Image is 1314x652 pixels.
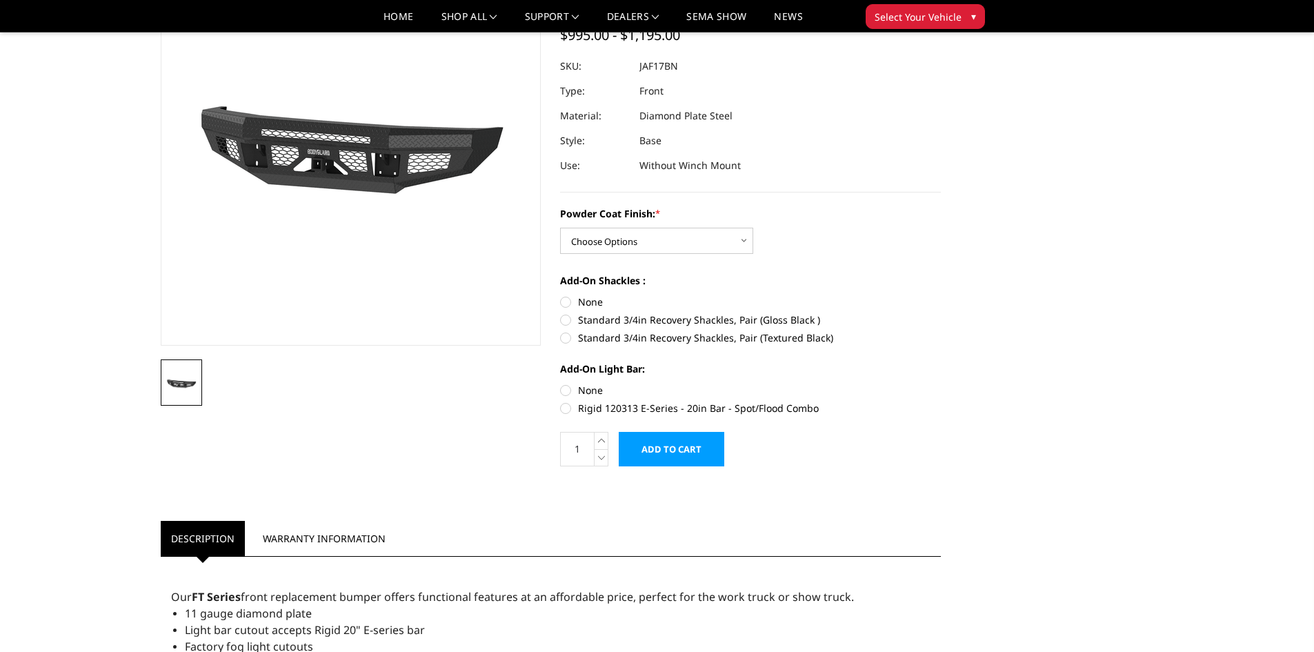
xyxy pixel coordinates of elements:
label: Powder Coat Finish: [560,206,941,221]
label: Add-On Shackles : [560,273,941,288]
label: Standard 3/4in Recovery Shackles, Pair (Gloss Black ) [560,313,941,327]
a: Home [384,12,413,32]
span: 11 gauge diamond plate [185,606,312,621]
input: Add to Cart [619,432,724,466]
dt: Type: [560,79,629,103]
strong: FT Series [192,589,241,604]
span: ▾ [971,9,976,23]
span: Our front replacement bumper offers functional features at an affordable price, perfect for the w... [171,589,854,604]
a: shop all [441,12,497,32]
img: 2017-2022 Ford F250-350 - FT Series - Base Front Bumper [165,373,198,392]
dd: Without Winch Mount [639,153,741,178]
dt: Use: [560,153,629,178]
label: None [560,383,941,397]
dt: SKU: [560,54,629,79]
span: $995.00 - $1,195.00 [560,26,680,44]
span: Select Your Vehicle [875,10,962,24]
label: Rigid 120313 E-Series - 20in Bar - Spot/Flood Combo [560,401,941,415]
label: Standard 3/4in Recovery Shackles, Pair (Textured Black) [560,330,941,345]
dd: Front [639,79,664,103]
a: Dealers [607,12,659,32]
dd: JAF17BN [639,54,678,79]
a: Description [161,521,245,556]
button: Select Your Vehicle [866,4,985,29]
dt: Material: [560,103,629,128]
dt: Style: [560,128,629,153]
a: Warranty Information [252,521,396,556]
span: Light bar cutout accepts Rigid 20" E-series bar [185,622,425,638]
label: None [560,295,941,309]
dd: Base [639,128,661,153]
a: SEMA Show [686,12,746,32]
dd: Diamond Plate Steel [639,103,733,128]
label: Add-On Light Bar: [560,362,941,376]
a: News [774,12,802,32]
a: Support [525,12,579,32]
